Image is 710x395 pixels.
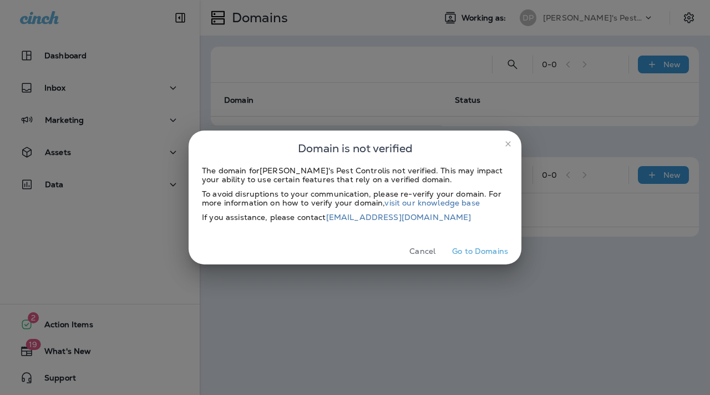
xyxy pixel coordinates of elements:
[202,189,508,207] div: To avoid disruptions to your communication, please re-verify your domain. For more information on...
[326,212,471,222] a: [EMAIL_ADDRESS][DOMAIN_NAME]
[202,166,508,184] div: The domain for [PERSON_NAME]'s Pest Control is not verified. This may impact your ability to use ...
[402,243,443,260] button: Cancel
[384,198,479,208] a: visit our knowledge base
[298,139,413,157] span: Domain is not verified
[202,213,508,222] div: If you assistance, please contact
[499,135,517,153] button: close
[448,243,513,260] button: Go to Domains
